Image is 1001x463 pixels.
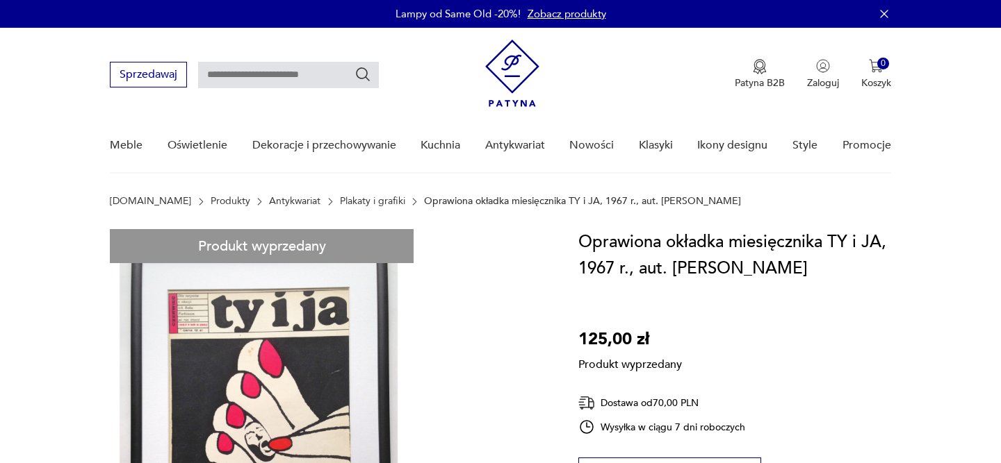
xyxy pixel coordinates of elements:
img: Ikonka użytkownika [816,59,830,73]
p: Zaloguj [807,76,839,90]
a: Zobacz produkty [528,7,606,21]
p: Koszyk [861,76,891,90]
button: Patyna B2B [735,59,785,90]
a: Antykwariat [269,196,320,207]
a: Meble [110,119,143,172]
img: Ikona dostawy [578,394,595,412]
a: Antykwariat [485,119,545,172]
a: Produkty [211,196,250,207]
a: Kuchnia [421,119,460,172]
a: Klasyki [639,119,673,172]
div: Dostawa od 70,00 PLN [578,394,745,412]
a: Dekoracje i przechowywanie [252,119,396,172]
a: Ikona medaluPatyna B2B [735,59,785,90]
a: Plakaty i grafiki [340,196,405,207]
a: Nowości [569,119,614,172]
a: Promocje [843,119,891,172]
p: Oprawiona okładka miesięcznika TY i JA, 1967 r., aut. [PERSON_NAME] [424,196,741,207]
p: Patyna B2B [735,76,785,90]
p: 125,00 zł [578,326,682,353]
button: Szukaj [355,66,371,83]
button: Sprzedawaj [110,62,187,87]
button: Zaloguj [807,59,839,90]
p: Produkt wyprzedany [578,353,682,372]
h1: Oprawiona okładka miesięcznika TY i JA, 1967 r., aut. [PERSON_NAME] [578,229,890,282]
a: Style [792,119,817,172]
button: 0Koszyk [861,59,891,90]
a: [DOMAIN_NAME] [110,196,191,207]
p: Lampy od Same Old -20%! [396,7,521,21]
img: Ikona medalu [753,59,767,74]
div: 0 [877,58,889,69]
img: Patyna - sklep z meblami i dekoracjami vintage [485,40,539,107]
img: Ikona koszyka [869,59,883,73]
a: Ikony designu [697,119,767,172]
a: Sprzedawaj [110,71,187,81]
div: Wysyłka w ciągu 7 dni roboczych [578,419,745,435]
a: Oświetlenie [168,119,227,172]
